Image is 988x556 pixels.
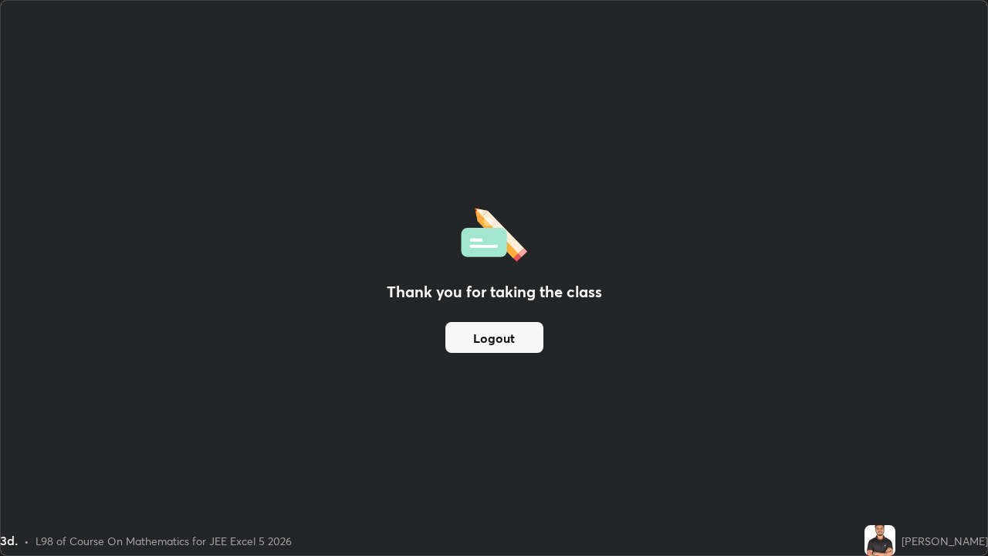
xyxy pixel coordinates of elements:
[445,322,543,353] button: Logout
[36,533,292,549] div: L98 of Course On Mathematics for JEE Excel 5 2026
[24,533,29,549] div: •
[902,533,988,549] div: [PERSON_NAME]
[864,525,895,556] img: 8a5640520d1649759a523a16a6c3a527.jpg
[387,280,602,303] h2: Thank you for taking the class
[461,203,527,262] img: offlineFeedback.1438e8b3.svg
